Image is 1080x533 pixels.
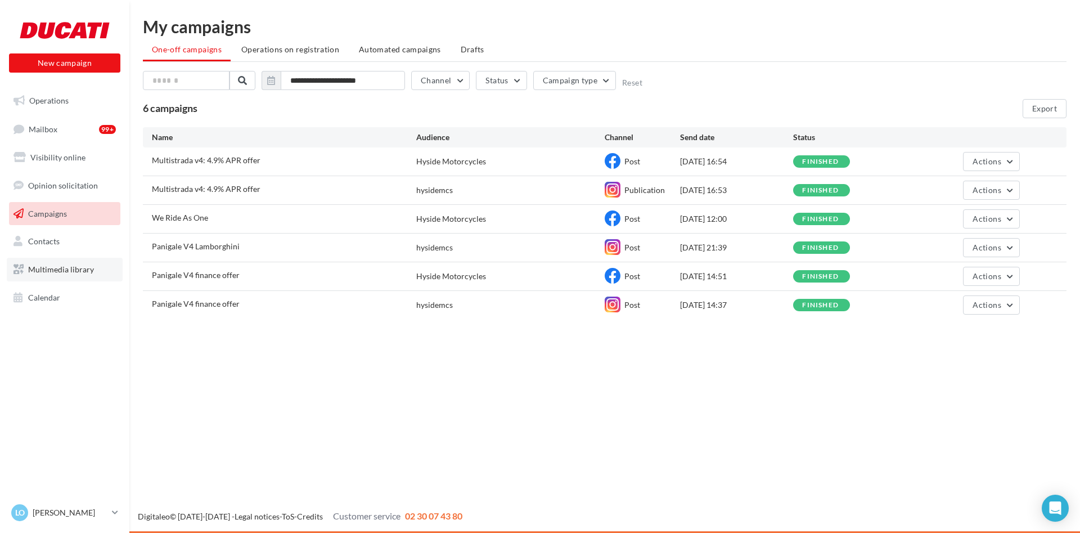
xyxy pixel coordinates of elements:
[152,241,240,251] span: Panigale V4 Lamborghini
[624,156,640,166] span: Post
[7,174,123,198] a: Opinion solicitation
[416,242,453,253] div: hysidemcs
[138,512,462,521] span: © [DATE]-[DATE] - - -
[680,185,793,196] div: [DATE] 16:53
[7,230,123,253] a: Contacts
[28,236,60,246] span: Contacts
[411,71,470,90] button: Channel
[235,512,280,521] a: Legal notices
[624,271,640,281] span: Post
[963,152,1019,171] button: Actions
[680,156,793,167] div: [DATE] 16:54
[99,125,116,134] div: 99+
[963,267,1019,286] button: Actions
[963,209,1019,229] button: Actions
[624,185,665,195] span: Publication
[28,293,60,302] span: Calendar
[30,153,85,162] span: Visibility online
[461,44,484,54] span: Drafts
[973,271,1001,281] span: Actions
[7,89,123,113] a: Operations
[28,265,94,274] span: Multimedia library
[241,44,339,54] span: Operations on registration
[793,132,906,143] div: Status
[29,124,57,133] span: Mailbox
[143,18,1066,35] div: My campaigns
[152,270,240,280] span: Panigale V4 finance offer
[963,181,1019,200] button: Actions
[333,510,400,521] span: Customer service
[138,512,170,521] a: Digitaleo
[282,512,294,521] a: ToS
[680,271,793,282] div: [DATE] 14:51
[152,132,416,143] div: Name
[416,156,486,167] div: Hyside Motorcycles
[963,238,1019,257] button: Actions
[605,132,680,143] div: Channel
[973,214,1001,223] span: Actions
[416,299,453,311] div: hysidemcs
[624,300,640,310] span: Post
[802,244,839,252] div: finished
[963,295,1019,315] button: Actions
[7,146,123,169] a: Visibility online
[533,71,616,90] button: Campaign type
[152,184,260,194] span: Multistrada v4: 4.9% APR offer
[973,156,1001,166] span: Actions
[7,258,123,281] a: Multimedia library
[15,507,25,518] span: LO
[476,71,526,90] button: Status
[152,299,240,308] span: Panigale V4 finance offer
[152,213,208,222] span: We Ride As One
[9,502,120,523] a: LO [PERSON_NAME]
[802,187,839,194] div: finished
[416,185,453,196] div: hysidemcs
[7,286,123,310] a: Calendar
[802,302,839,309] div: finished
[416,132,605,143] div: Audience
[973,300,1001,310] span: Actions
[359,44,441,54] span: Automated campaigns
[143,102,197,114] span: 6 campaigns
[28,208,67,218] span: Campaigns
[1042,495,1069,522] div: Open Intercom Messenger
[416,213,486,225] div: Hyside Motorcycles
[802,158,839,165] div: finished
[416,271,486,282] div: Hyside Motorcycles
[680,213,793,225] div: [DATE] 12:00
[405,510,462,521] span: 02 30 07 43 80
[7,117,123,141] a: Mailbox99+
[28,181,98,190] span: Opinion solicitation
[680,299,793,311] div: [DATE] 14:37
[33,507,107,518] p: [PERSON_NAME]
[297,512,323,521] a: Credits
[152,155,260,165] span: Multistrada v4: 4.9% APR offer
[973,243,1001,252] span: Actions
[802,273,839,280] div: finished
[7,202,123,226] a: Campaigns
[624,243,640,252] span: Post
[29,96,69,105] span: Operations
[622,78,642,87] button: Reset
[680,132,793,143] div: Send date
[802,216,839,223] div: finished
[973,185,1001,195] span: Actions
[9,53,120,73] button: New campaign
[1023,99,1066,118] button: Export
[680,242,793,253] div: [DATE] 21:39
[624,214,640,223] span: Post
